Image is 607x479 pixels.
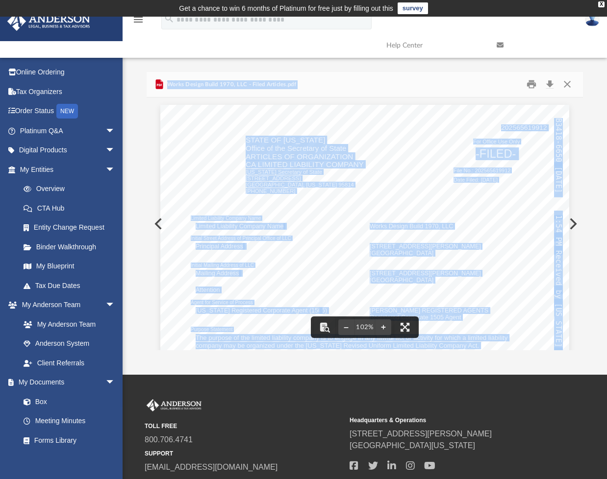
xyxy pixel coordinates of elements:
span: The purpose of the limited liability company is to engage in any lawful act or activity for which... [196,335,507,341]
button: Close [558,77,576,92]
button: Zoom in [376,316,391,338]
span: [GEOGRAPHIC_DATA], [US_STATE] 95814 [246,182,354,188]
span: CA LIMITED LIABILITY COMPANY [246,161,364,168]
span: [STREET_ADDRESS][PERSON_NAME] [370,270,481,277]
span: [US_STATE] Registered Corporate Agent (1505) [196,308,327,314]
span: [DATE] [555,167,562,193]
span: arrow_drop_down [105,141,125,161]
span: PM [555,237,562,246]
div: File preview [147,97,582,350]
span: [STREET_ADDRESS] [246,176,301,181]
span: ARTICLES OF ORGANIZATION [246,153,353,160]
span: by [555,290,562,299]
button: Download [541,77,559,92]
button: Previous File [147,210,168,238]
a: Order StatusNEW [7,101,130,121]
span: [US_STATE] Secretary of State [246,169,322,175]
div: Preview [147,72,582,351]
a: Binder Walkthrough [14,237,130,257]
span: Works Design Build 1970, LLC [370,223,453,230]
span: [PHONE_NUMBER] [246,189,295,194]
a: My Documentsarrow_drop_down [7,373,125,392]
span: Purpose Statement [191,327,233,332]
a: Anderson System [14,334,125,354]
span: Agent for Service of Process [191,300,253,305]
i: menu [132,14,144,25]
a: CTA Hub [14,198,130,218]
span: [GEOGRAPHIC_DATA] [370,277,433,284]
span: For Office Use Only [473,139,520,144]
span: arrow_drop_down [105,121,125,141]
span: 1:54 [555,215,562,233]
a: Tax Organizers [7,82,130,101]
a: Forms Library [14,431,120,450]
span: Registered Corporate 1505 Agent [370,314,461,321]
a: 800.706.4741 [145,435,193,444]
span: 202565619912 [501,125,547,131]
div: Document Viewer [147,97,582,350]
div: close [598,1,605,7]
span: arrow_drop_down [105,160,125,180]
div: NEW [56,104,78,119]
button: Toggle findbar [314,316,335,338]
button: Print [522,77,541,92]
span: Mailing Address [196,270,239,277]
a: survey [398,2,428,14]
a: Digital Productsarrow_drop_down [7,141,130,160]
img: Anderson Advisors Platinum Portal [145,399,203,412]
a: My Blueprint [14,257,125,276]
span: Office of the Secretary of State [246,144,346,152]
button: Zoom out [338,316,354,338]
a: Overview [14,179,130,199]
span: Works Design Build 1970, LLC - Filed Articles.pdf [165,80,296,89]
a: Online Ordering [7,63,130,82]
small: TOLL FREE [145,422,343,431]
span: Initial Mailing Address of LLC [191,263,254,268]
a: Client Referrals [14,353,125,373]
a: My Anderson Team [14,314,120,334]
span: Attention [196,287,220,293]
a: [EMAIL_ADDRESS][DOMAIN_NAME] [145,463,278,471]
img: User Pic [585,12,600,26]
button: Next File [561,210,583,238]
span: company may be organized under the [US_STATE] Revised Uniform Limited Liability Company Act. [196,342,479,349]
i: search [164,13,175,24]
small: Headquarters & Operations [350,416,548,425]
div: Current zoom level [354,324,376,331]
a: [GEOGRAPHIC_DATA][US_STATE] [350,441,475,450]
small: SUPPORT [145,449,343,458]
span: [PERSON_NAME] REGISTERED AGENTS [370,308,488,314]
span: Limited Liability Company Name [191,216,261,221]
a: Box [14,392,120,411]
span: STATE OF [US_STATE] [246,136,325,144]
span: Received [555,250,562,286]
button: Enter fullscreen [394,316,416,338]
a: [STREET_ADDRESS][PERSON_NAME] [350,430,492,438]
a: Platinum Q&Aarrow_drop_down [7,121,130,141]
span: [STREET_ADDRESS][PERSON_NAME] [370,243,481,250]
a: My Entitiesarrow_drop_down [7,160,130,179]
span: [US_STATE] [555,303,562,347]
span: [GEOGRAPHIC_DATA] [370,250,433,257]
a: My Anderson Teamarrow_drop_down [7,295,125,315]
img: Anderson Advisors Platinum Portal [4,12,93,31]
span: arrow_drop_down [105,373,125,393]
span: File No.: 202565619912 [454,168,510,173]
a: menu [132,19,144,25]
span: -FILED- [476,148,516,160]
div: Get a chance to win 6 months of Platinum for free just by filling out this [179,2,393,14]
span: B3418-6650 [555,118,562,162]
span: Date Filed: [DATE] [454,177,498,183]
span: Principal Address [196,243,243,250]
a: Meeting Minutes [14,411,125,431]
a: Tax Due Dates [14,276,130,295]
span: Initial Street Address of Principal Office of LLC [191,236,291,241]
a: Help Center [379,26,489,65]
a: Entity Change Request [14,218,130,238]
span: Limited Liability Company Name [196,223,283,230]
span: arrow_drop_down [105,295,125,315]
